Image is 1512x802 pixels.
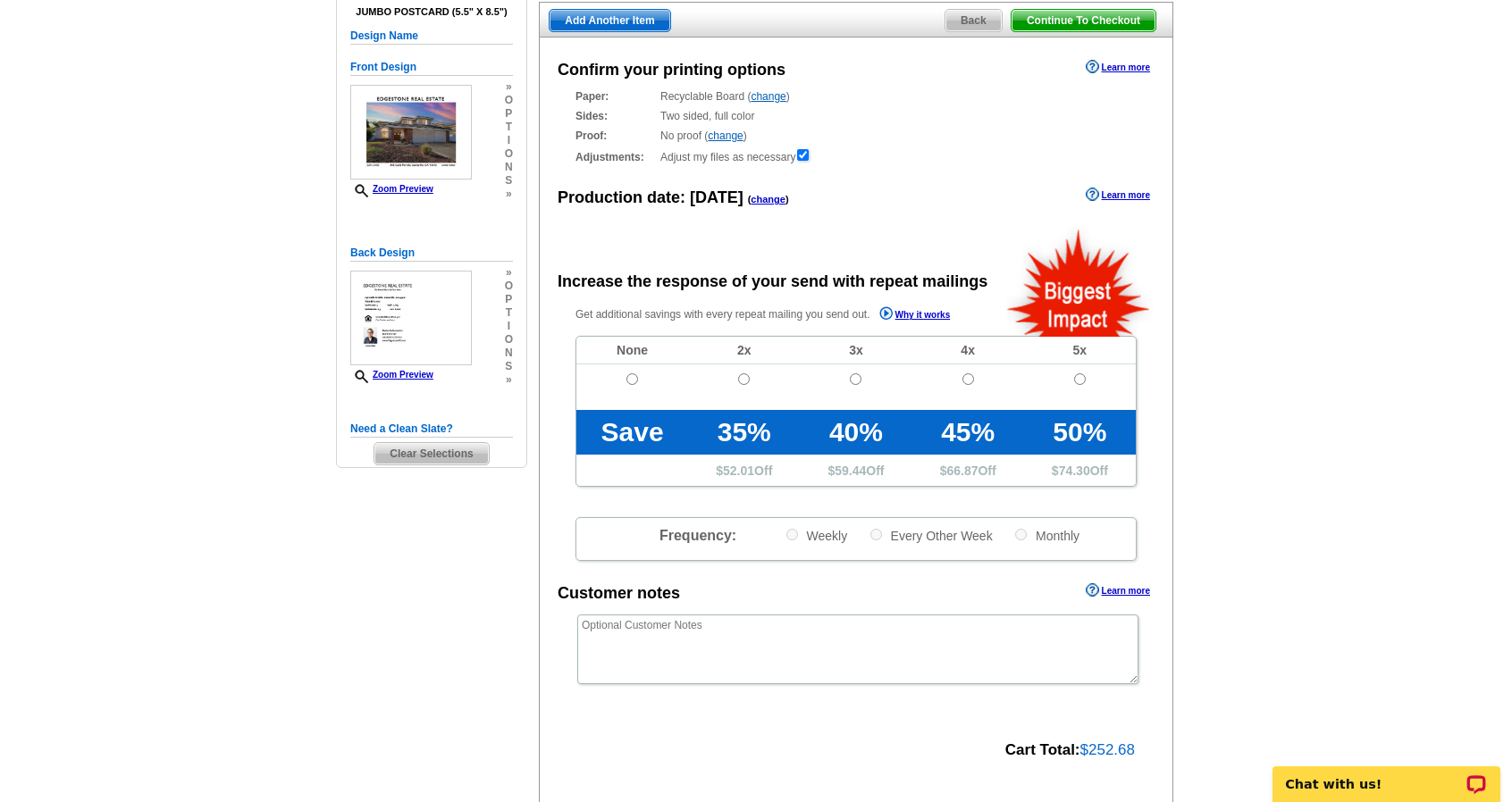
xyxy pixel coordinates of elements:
td: 40% [800,410,911,455]
span: $252.68 [1080,741,1135,758]
span: Continue To Checkout [1012,10,1155,31]
input: Every Other Week [870,529,882,540]
td: 5x [1024,337,1136,364]
span: o [505,94,513,107]
span: » [505,373,513,387]
strong: Cart Total: [1005,741,1080,758]
span: 74.30 [1059,464,1090,478]
a: Learn more [1086,60,1150,74]
span: Back [945,10,1002,31]
a: Why it works [879,306,951,325]
div: Confirm your printing options [558,58,785,82]
strong: Proof: [575,128,655,144]
input: Monthly [1015,529,1027,540]
td: 4x [912,337,1024,364]
td: $ Off [912,455,1024,486]
a: Zoom Preview [350,184,433,194]
h5: Back Design [350,245,513,262]
span: s [505,360,513,373]
span: p [505,107,513,121]
strong: Sides: [575,108,655,124]
a: Learn more [1086,583,1150,597]
span: i [505,134,513,147]
span: n [505,161,513,174]
span: ( ) [748,194,789,205]
span: » [505,80,513,94]
td: Save [576,410,688,455]
span: » [505,188,513,201]
a: Zoom Preview [350,370,433,380]
label: Weekly [785,527,848,544]
span: [DATE] [690,188,743,206]
td: 3x [800,337,911,364]
h4: Jumbo Postcard (5.5" x 8.5") [350,6,513,18]
div: No proof ( ) [575,128,1137,144]
img: small-thumb.jpg [350,85,472,180]
label: Every Other Week [869,527,993,544]
span: s [505,174,513,188]
div: Customer notes [558,581,680,606]
h5: Need a Clean Slate? [350,421,513,438]
td: 45% [912,410,1024,455]
span: p [505,293,513,306]
div: Adjust my files as necessary [575,147,1137,165]
iframe: LiveChat chat widget [1261,746,1512,802]
span: Add Another Item [550,10,669,31]
img: biggestImpact.png [1005,227,1153,337]
input: Weekly [786,529,798,540]
span: o [505,280,513,293]
span: t [505,121,513,134]
td: 35% [688,410,800,455]
td: $ Off [800,455,911,486]
div: Two sided, full color [575,108,1137,124]
span: i [505,320,513,333]
h5: Front Design [350,59,513,76]
td: $ Off [1024,455,1136,486]
a: Add Another Item [549,9,670,32]
span: Clear Selections [374,443,488,464]
td: $ Off [688,455,800,486]
span: » [505,266,513,280]
span: Frequency: [659,528,736,543]
span: o [505,333,513,347]
p: Get additional savings with every repeat mailing you send out. [575,305,988,325]
span: t [505,306,513,320]
span: n [505,347,513,360]
strong: Paper: [575,88,655,104]
a: Learn more [1086,188,1150,202]
div: Recyclable Board ( ) [575,88,1137,104]
a: change [708,129,743,142]
span: o [505,147,513,161]
a: change [751,194,785,205]
td: 50% [1024,410,1136,455]
div: Increase the response of your send with repeat mailings [558,270,987,294]
span: 66.87 [946,464,978,478]
h5: Design Name [350,28,513,45]
td: None [576,337,688,364]
strong: Adjustments: [575,149,655,165]
label: Monthly [1013,527,1079,544]
div: Production date: [558,186,789,210]
span: 59.44 [835,464,866,478]
a: change [751,90,785,103]
a: Back [945,9,1003,32]
span: 52.01 [723,464,754,478]
img: small-thumb.jpg [350,271,472,365]
td: 2x [688,337,800,364]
